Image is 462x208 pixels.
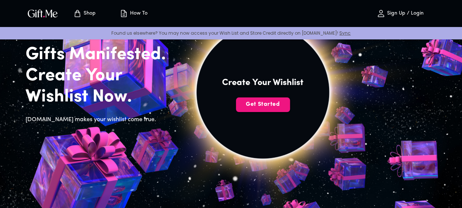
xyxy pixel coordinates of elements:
p: Found us elsewhere? You may now access your Wish List and Store Credit directly on [DOMAIN_NAME]! [6,30,456,36]
h2: Gifts Manifested. [26,44,177,65]
img: how-to.svg [119,9,128,18]
h4: Create Your Wishlist [222,77,303,89]
p: How To [128,11,148,17]
span: Get Started [236,100,290,108]
button: Sign Up / Login [363,2,436,25]
p: Sign Up / Login [385,11,424,17]
button: How To [113,2,153,25]
button: GiftMe Logo [26,9,60,18]
h6: [DOMAIN_NAME] makes your wishlist come true. [26,115,177,124]
h2: Create Your [26,65,177,86]
p: Shop [82,11,96,17]
img: GiftMe Logo [26,8,59,19]
button: Store page [64,2,104,25]
h2: Wishlist Now. [26,86,177,108]
button: Get Started [236,97,290,112]
a: Sync [339,30,351,36]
